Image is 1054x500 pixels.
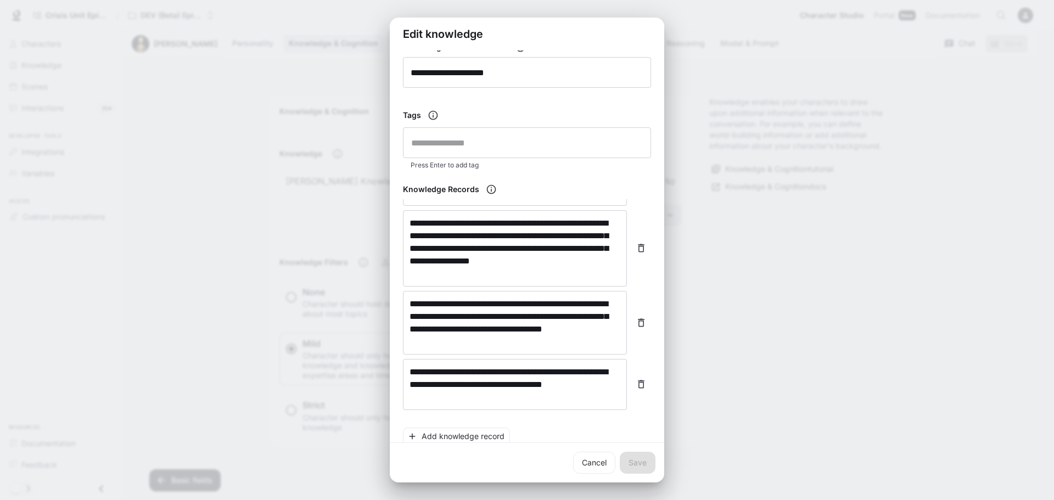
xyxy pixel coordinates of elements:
a: Cancel [573,452,615,474]
h6: Tags [403,110,421,121]
h2: Edit knowledge [390,18,664,50]
h6: Knowledge Records [403,184,479,195]
p: Press Enter to add tag [411,160,643,171]
button: Add knowledge record [403,428,510,446]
